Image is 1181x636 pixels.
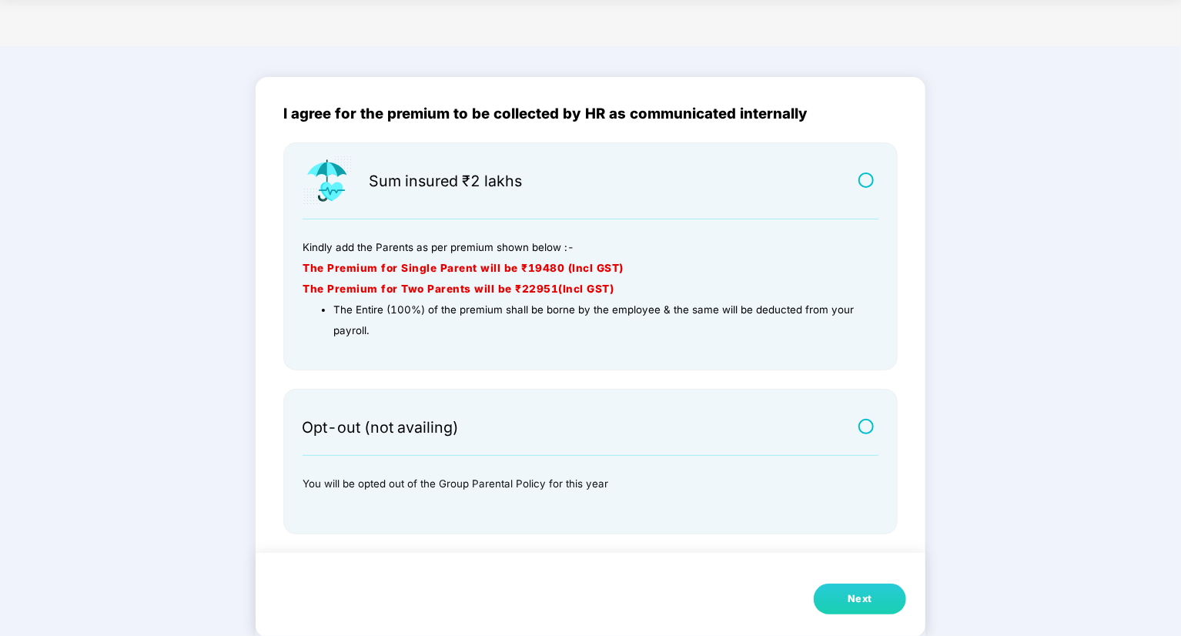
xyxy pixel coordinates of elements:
strong: (Incl GST) [558,283,614,295]
span: The Premium for Two Parents will be ₹22951 [303,283,558,295]
div: Next [848,591,872,607]
img: icon [302,155,353,207]
span: Kindly add the Parents as per premium shown below :- [303,241,574,253]
div: I agree for the premium to be collected by HR as communicated internally [283,105,898,122]
button: Next [814,584,906,614]
span: The Premium for Single Parent will be ₹19480 (Incl GST) [303,262,624,274]
div: Opt-out (not availing) [302,420,459,437]
span: The Entire (100%) of the premium shall be borne by the employee & the same will be deducted from ... [333,303,854,336]
span: You will be opted out of the Group Parental Policy for this year [303,477,608,490]
div: Sum insured ₹2 lakhs [369,174,522,191]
